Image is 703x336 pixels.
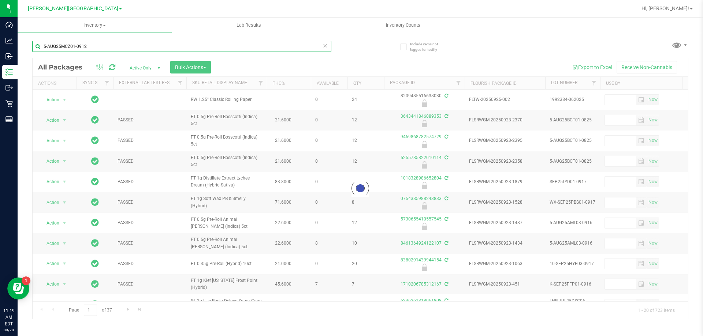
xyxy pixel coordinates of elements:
[32,41,331,52] input: Search Package ID, Item Name, SKU, Lot or Part Number...
[326,18,480,33] a: Inventory Counts
[5,53,13,60] inline-svg: Inbound
[22,276,30,285] iframe: Resource center unread badge
[641,5,689,11] span: Hi, [PERSON_NAME]!
[376,22,430,29] span: Inventory Counts
[3,327,14,333] p: 09/28
[323,41,328,50] span: Clear
[18,18,172,33] a: Inventory
[410,41,447,52] span: Include items not tagged for facility
[18,22,172,29] span: Inventory
[28,5,118,12] span: [PERSON_NAME][GEOGRAPHIC_DATA]
[172,18,326,33] a: Lab Results
[5,84,13,91] inline-svg: Outbound
[5,68,13,76] inline-svg: Inventory
[5,100,13,107] inline-svg: Retail
[5,37,13,44] inline-svg: Analytics
[7,278,29,299] iframe: Resource center
[227,22,271,29] span: Lab Results
[5,21,13,29] inline-svg: Dashboard
[3,307,14,327] p: 11:19 AM EDT
[5,116,13,123] inline-svg: Reports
